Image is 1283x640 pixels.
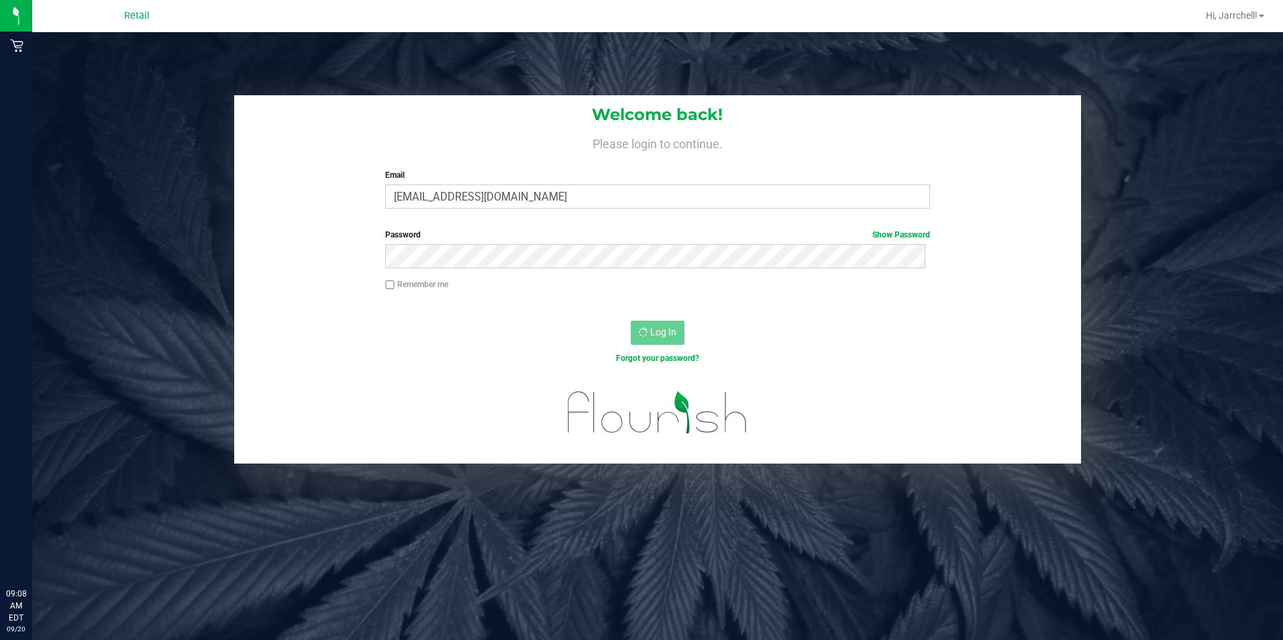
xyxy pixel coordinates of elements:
a: Show Password [872,230,930,239]
label: Remember me [385,278,448,290]
label: Email [385,169,930,181]
a: Forgot your password? [616,354,699,363]
span: Retail [124,10,150,21]
inline-svg: Retail [10,39,23,52]
span: Password [385,230,421,239]
span: Hi, Jarrchell! [1206,10,1258,21]
h1: Welcome back! [234,106,1082,123]
p: 09/20 [6,624,26,634]
input: Remember me [385,280,395,290]
p: 09:08 AM EDT [6,588,26,624]
h4: Please login to continue. [234,134,1082,150]
span: Log In [650,327,676,337]
img: flourish_logo.svg [552,378,764,447]
button: Log In [631,321,684,345]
